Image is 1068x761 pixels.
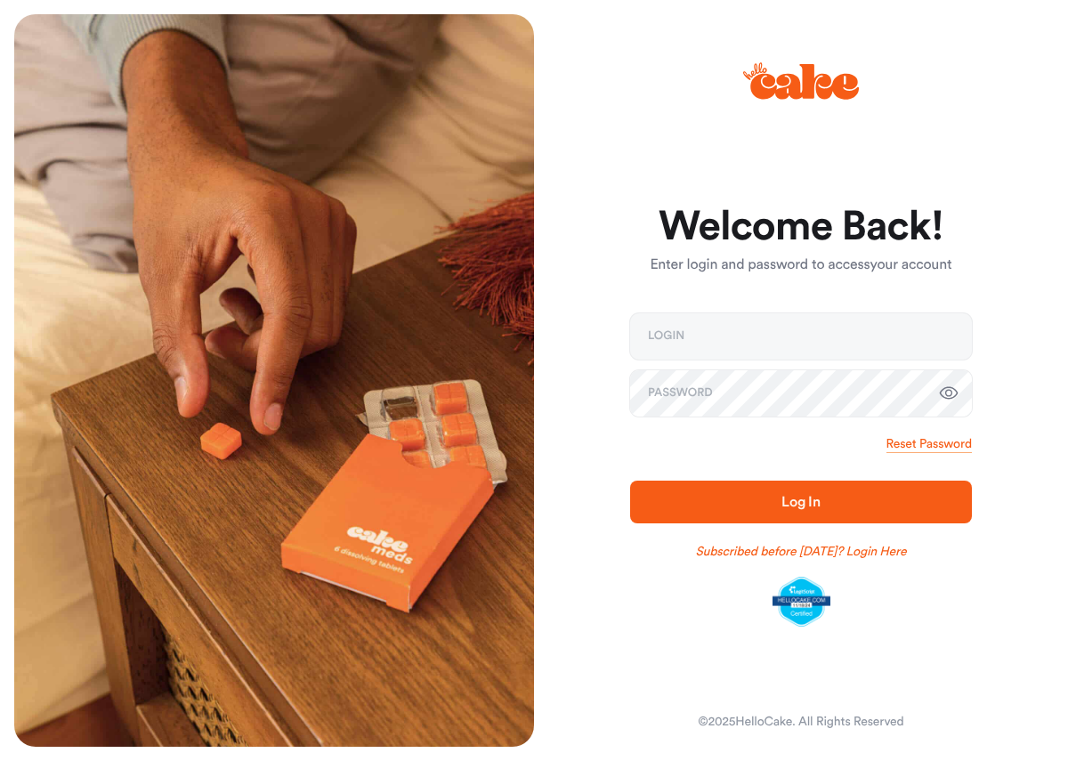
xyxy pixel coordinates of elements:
[886,435,972,453] a: Reset Password
[696,543,907,561] a: Subscribed before [DATE]? Login Here
[698,713,903,731] div: © 2025 HelloCake. All Rights Reserved
[630,481,972,523] button: Log In
[630,206,972,248] h1: Welcome Back!
[781,495,821,509] span: Log In
[630,255,972,276] p: Enter login and password to access your account
[773,577,830,627] img: legit-script-certified.png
